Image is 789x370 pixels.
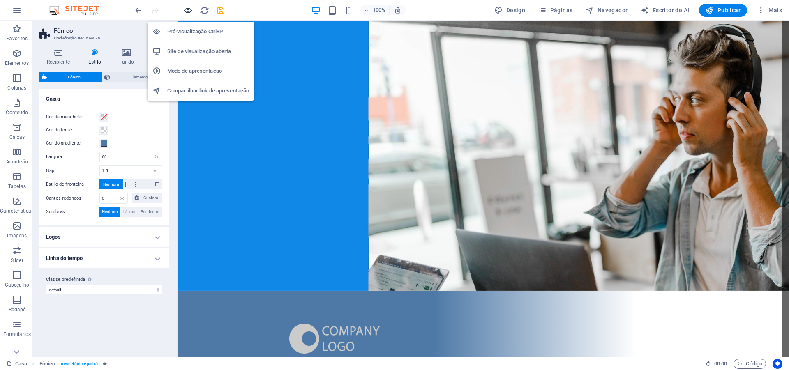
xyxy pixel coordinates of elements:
span: Elemento [113,72,166,82]
span: Mais [757,6,782,14]
button: Publicar [699,4,747,17]
h4: Link [145,48,169,66]
h6: 100% [373,5,386,15]
p: Formulários [3,331,31,338]
span: : [720,361,721,367]
p: Favoritos [6,35,28,42]
button: Páginas [535,4,576,17]
p: Cabeçalho [5,282,29,288]
h6: Tempo da sessão [706,359,727,369]
button: salvar [216,5,226,15]
button: Elemento [102,72,169,82]
h6: Site de visualização aberta [167,46,249,56]
label: Cor do gradiente [46,138,99,148]
span: Lá fora [123,207,135,217]
label: Gap [46,168,99,173]
span: 00 00 [714,359,727,369]
h3: Predefinição #ed-new-26 [54,34,152,42]
button: Design [491,4,528,17]
p: Tabelas [8,183,26,190]
button: Nenhum [99,207,120,217]
h6: Pré-visualização Ctrl+P [167,27,249,37]
label: Cor da manchete [46,112,99,122]
p: Rodapé [9,306,26,313]
button: Código [734,359,766,369]
img: Logotipo do Editor [47,5,109,15]
button: desfazer [134,5,143,15]
h4: Caixa [39,89,169,104]
h4: Recipiente [39,48,81,66]
button: Mais [754,4,785,17]
h4: Fundo [112,48,145,66]
h4: Logos [39,227,169,247]
p: Slider [11,257,23,264]
h4: Estilo [81,48,112,66]
span: Nenhum [103,179,119,189]
label: Classe predefinida [46,275,162,285]
button: Escritor de AI [637,4,692,17]
p: Colunas [7,85,26,91]
h2: Fônico [54,27,169,34]
button: Navegador [582,4,631,17]
nav: pão ralado [39,359,107,369]
h4: Linha do tempo [39,248,169,268]
span: Nenhum [102,207,118,217]
p: Caixas [9,134,25,140]
span: .preset-fônico-padrão [58,359,100,369]
i: Desfazer: Adicionar elemento (Ctrl+Z) [134,6,143,15]
p: Imagens [7,232,27,239]
span: Custom [142,193,160,203]
i: Página de recarregamento [200,6,209,15]
span: Escritor de AI [641,6,689,14]
button: Custom [132,193,162,203]
span: Fônico [50,72,99,82]
p: Elementos [5,60,29,67]
span: Navegador [586,6,628,14]
button: Por dentro [138,207,162,217]
div: Design (Ctrl+Alt+Y) [491,4,528,17]
h6: Modo de apresentação [167,66,249,76]
label: Cor da fonte [46,125,99,135]
button: Usercentrics [773,359,782,369]
span: Design [494,6,525,14]
span: Páginas [538,6,572,14]
button: Fônico [39,72,102,82]
a: Clique para cancelar a seleção. Clique duas vezes para abrir páginas [7,359,27,369]
label: Cantos redondos [46,193,99,203]
span: Publicar [706,6,741,14]
button: Nenhum [99,179,123,189]
h6: Compartilhar link de apresentação [167,86,249,96]
label: Largura [46,154,99,159]
p: Conteúdo [6,109,28,116]
span: Por dentro [141,207,159,217]
i: Este elemento é uma predefinição personalizável [103,361,107,366]
label: Estilo de fronteira [46,179,99,189]
i: Em redimensionamento ajustar automaticamente o nível de zoom para caber o dispositivo escolhido. [394,7,401,14]
button: 100% [360,5,390,15]
p: Acordeão [6,159,28,165]
label: Sombras [46,207,99,217]
span: Clique para selecionar. Clique duas vezes para editar [39,359,55,369]
button: Lá fora [121,207,138,217]
button: recarregar [199,5,209,15]
span: Código [737,359,762,369]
